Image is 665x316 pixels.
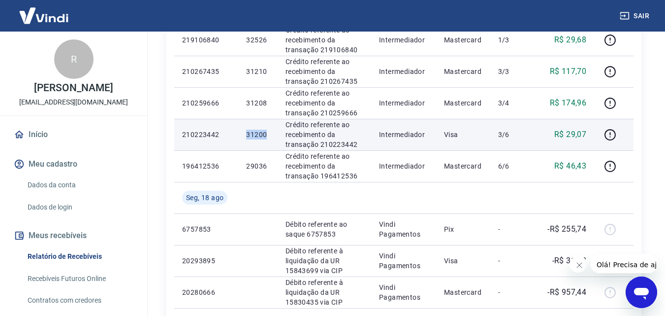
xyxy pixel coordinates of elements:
[6,7,83,15] span: Olá! Precisa de ajuda?
[554,129,586,140] p: R$ 29,07
[182,98,230,108] p: 210259666
[444,98,482,108] p: Mastercard
[550,66,587,77] p: R$ 117,70
[379,161,428,171] p: Intermediador
[498,98,527,108] p: 3/4
[182,161,230,171] p: 196412536
[285,246,363,276] p: Débito referente à liquidação da UR 15843699 via CIP
[591,254,657,273] iframe: Mensagem da empresa
[618,7,653,25] button: Sair
[34,83,113,93] p: [PERSON_NAME]
[285,151,363,181] p: Crédito referente ao recebimento da transação 196412536
[498,287,527,297] p: -
[12,153,135,175] button: Meu cadastro
[24,246,135,267] a: Relatório de Recebíveis
[19,97,128,107] p: [EMAIL_ADDRESS][DOMAIN_NAME]
[547,286,586,298] p: -R$ 957,44
[554,34,586,46] p: R$ 29,68
[186,193,223,203] span: Seg, 18 ago
[285,278,363,307] p: Débito referente à liquidação da UR 15830435 via CIP
[379,282,428,302] p: Vindi Pagamentos
[379,130,428,140] p: Intermediador
[12,225,135,246] button: Meus recebíveis
[24,175,135,195] a: Dados da conta
[24,290,135,311] a: Contratos com credores
[182,256,230,266] p: 20293895
[24,197,135,217] a: Dados de login
[444,161,482,171] p: Mastercard
[444,224,482,234] p: Pix
[570,255,587,273] iframe: Fechar mensagem
[246,67,269,76] p: 31210
[379,98,428,108] p: Intermediador
[498,67,527,76] p: 3/3
[498,130,527,140] p: 3/6
[550,97,587,109] p: R$ 174,96
[285,219,363,239] p: Débito referente ao saque 6757853
[379,67,428,76] p: Intermediador
[498,161,527,171] p: 6/6
[182,224,230,234] p: 6757853
[246,130,269,140] p: 31200
[444,256,482,266] p: Visa
[444,287,482,297] p: Mastercard
[547,223,586,235] p: -R$ 255,74
[552,255,587,267] p: -R$ 31,38
[182,67,230,76] p: 210267435
[246,98,269,108] p: 31208
[246,161,269,171] p: 29036
[182,35,230,45] p: 219106840
[246,35,269,45] p: 32526
[24,269,135,289] a: Recebíveis Futuros Online
[285,57,363,86] p: Crédito referente ao recebimento da transação 210267435
[285,88,363,118] p: Crédito referente ao recebimento da transação 210259666
[379,251,428,271] p: Vindi Pagamentos
[379,219,428,239] p: Vindi Pagamentos
[498,35,527,45] p: 1/3
[379,35,428,45] p: Intermediador
[285,25,363,55] p: Crédito referente ao recebimento da transação 219106840
[498,224,527,234] p: -
[12,124,135,145] a: Início
[444,130,482,140] p: Visa
[182,130,230,140] p: 210223442
[498,256,527,266] p: -
[285,120,363,149] p: Crédito referente ao recebimento da transação 210223442
[444,35,482,45] p: Mastercard
[182,287,230,297] p: 20280666
[12,0,76,31] img: Vindi
[626,277,657,308] iframe: Botão para abrir a janela de mensagens
[54,39,94,79] div: R
[444,67,482,76] p: Mastercard
[554,160,586,172] p: R$ 46,43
